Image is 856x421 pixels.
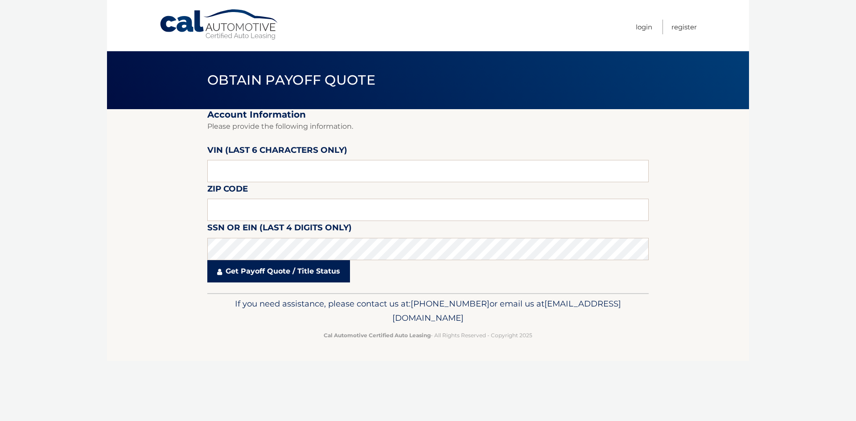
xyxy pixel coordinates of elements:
a: Get Payoff Quote / Title Status [207,260,350,282]
p: If you need assistance, please contact us at: or email us at [213,297,643,325]
label: VIN (last 6 characters only) [207,143,347,160]
a: Cal Automotive [159,9,280,41]
strong: Cal Automotive Certified Auto Leasing [324,332,431,339]
label: Zip Code [207,182,248,199]
span: [PHONE_NUMBER] [411,298,490,309]
a: Login [636,20,652,34]
p: - All Rights Reserved - Copyright 2025 [213,331,643,340]
h2: Account Information [207,109,649,120]
label: SSN or EIN (last 4 digits only) [207,221,352,237]
a: Register [671,20,697,34]
p: Please provide the following information. [207,120,649,133]
span: Obtain Payoff Quote [207,72,375,88]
